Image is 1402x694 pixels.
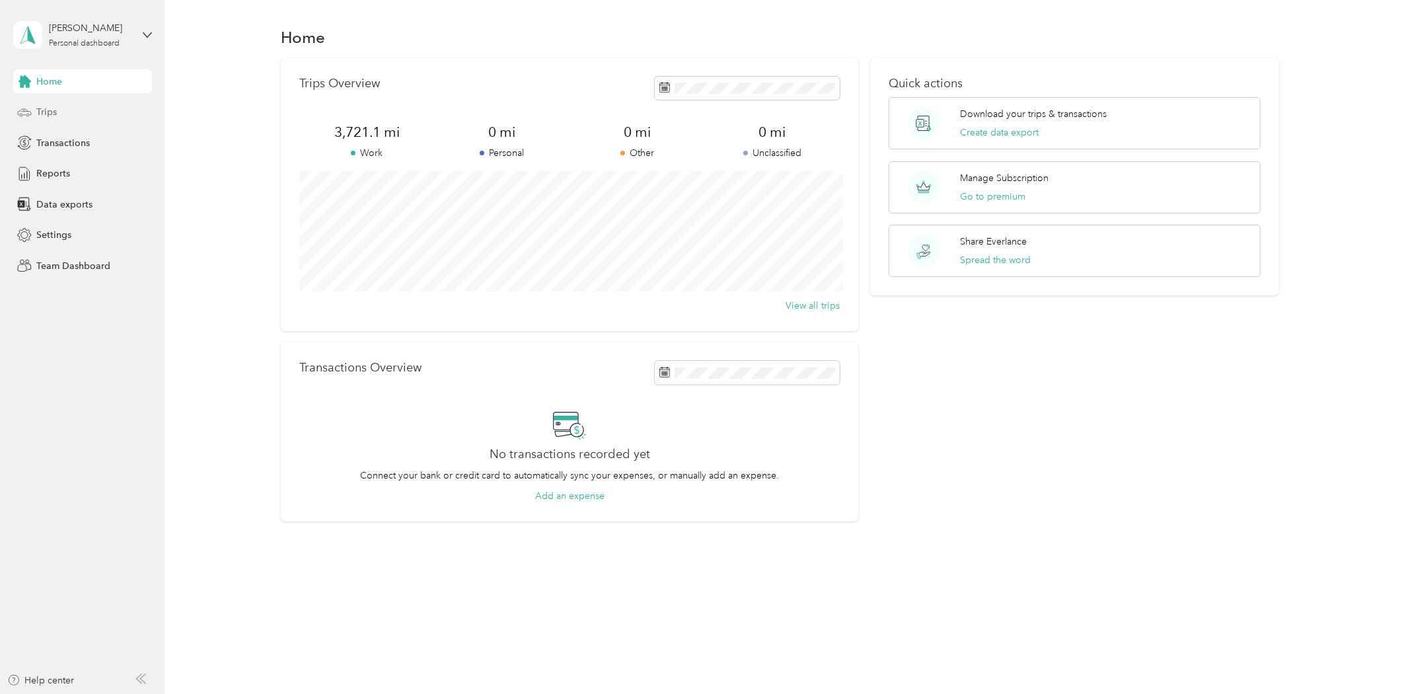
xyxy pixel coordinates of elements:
p: Share Everlance [960,235,1027,249]
button: Spread the word [960,253,1031,267]
p: Work [299,146,435,160]
p: Download your trips & transactions [960,107,1107,121]
span: 0 mi [570,123,705,141]
p: Other [570,146,705,160]
span: Reports [36,167,70,180]
span: Team Dashboard [36,259,110,273]
div: Personal dashboard [49,40,120,48]
p: Unclassified [705,146,840,160]
button: Help center [7,674,75,687]
span: Trips [36,105,57,119]
span: Transactions [36,136,90,150]
span: 0 mi [705,123,840,141]
p: Quick actions [889,77,1261,91]
button: Create data export [960,126,1039,139]
div: [PERSON_NAME] [49,21,131,35]
span: Settings [36,228,71,242]
span: Home [36,75,62,89]
p: Transactions Overview [299,361,422,375]
p: Connect your bank or credit card to automatically sync your expenses, or manually add an expense. [360,469,779,482]
span: 0 mi [435,123,570,141]
iframe: Everlance-gr Chat Button Frame [1328,620,1402,694]
h2: No transactions recorded yet [490,447,650,461]
p: Manage Subscription [960,171,1049,185]
p: Trips Overview [299,77,380,91]
p: Personal [435,146,570,160]
h1: Home [281,30,325,44]
button: View all trips [786,299,840,313]
span: 3,721.1 mi [299,123,435,141]
button: Add an expense [535,489,605,503]
span: Data exports [36,198,92,212]
button: Go to premium [960,190,1025,204]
